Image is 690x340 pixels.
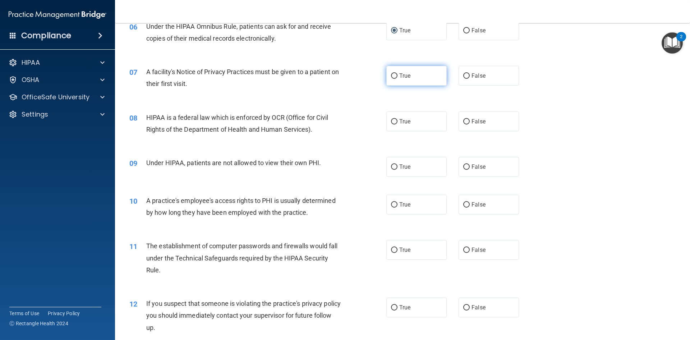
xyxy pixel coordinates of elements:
span: A facility's Notice of Privacy Practices must be given to a patient on their first visit. [146,68,339,87]
h4: Compliance [21,31,71,41]
span: Under the HIPAA Omnibus Rule, patients can ask for and receive copies of their medical records el... [146,23,331,42]
span: True [399,201,410,208]
span: False [471,118,486,125]
span: False [471,201,486,208]
span: True [399,246,410,253]
input: True [391,248,397,253]
input: True [391,164,397,170]
span: Under HIPAA, patients are not allowed to view their own PHI. [146,159,321,167]
span: False [471,163,486,170]
input: True [391,28,397,33]
input: False [463,164,470,170]
p: HIPAA [22,58,40,67]
input: True [391,305,397,310]
span: False [471,304,486,311]
span: True [399,72,410,79]
a: OfficeSafe University [9,93,105,101]
input: False [463,119,470,124]
span: If you suspect that someone is violating the practice's privacy policy you should immediately con... [146,300,341,331]
span: 12 [129,300,137,308]
input: False [463,28,470,33]
input: False [463,73,470,79]
span: 11 [129,242,137,251]
p: OSHA [22,76,40,84]
p: Settings [22,110,48,119]
span: True [399,304,410,311]
span: 08 [129,114,137,122]
span: HIPAA is a federal law which is enforced by OCR (Office for Civil Rights of the Department of Hea... [146,114,328,133]
a: Settings [9,110,105,119]
input: False [463,202,470,208]
button: Open Resource Center, 2 new notifications [662,32,683,54]
span: False [471,72,486,79]
input: False [463,248,470,253]
input: False [463,305,470,310]
span: 06 [129,23,137,31]
span: 09 [129,159,137,168]
span: The establishment of computer passwords and firewalls would fall under the Technical Safeguards r... [146,242,337,273]
span: 07 [129,68,137,77]
span: A practice's employee's access rights to PHI is usually determined by how long they have been emp... [146,197,336,216]
span: Ⓒ Rectangle Health 2024 [9,320,68,327]
input: True [391,202,397,208]
span: False [471,27,486,34]
p: OfficeSafe University [22,93,89,101]
div: 2 [680,37,682,46]
img: PMB logo [9,8,106,22]
span: False [471,246,486,253]
a: Privacy Policy [48,310,80,317]
span: 10 [129,197,137,205]
input: True [391,119,397,124]
a: HIPAA [9,58,105,67]
a: Terms of Use [9,310,39,317]
input: True [391,73,397,79]
span: True [399,163,410,170]
a: OSHA [9,76,105,84]
span: True [399,27,410,34]
span: True [399,118,410,125]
